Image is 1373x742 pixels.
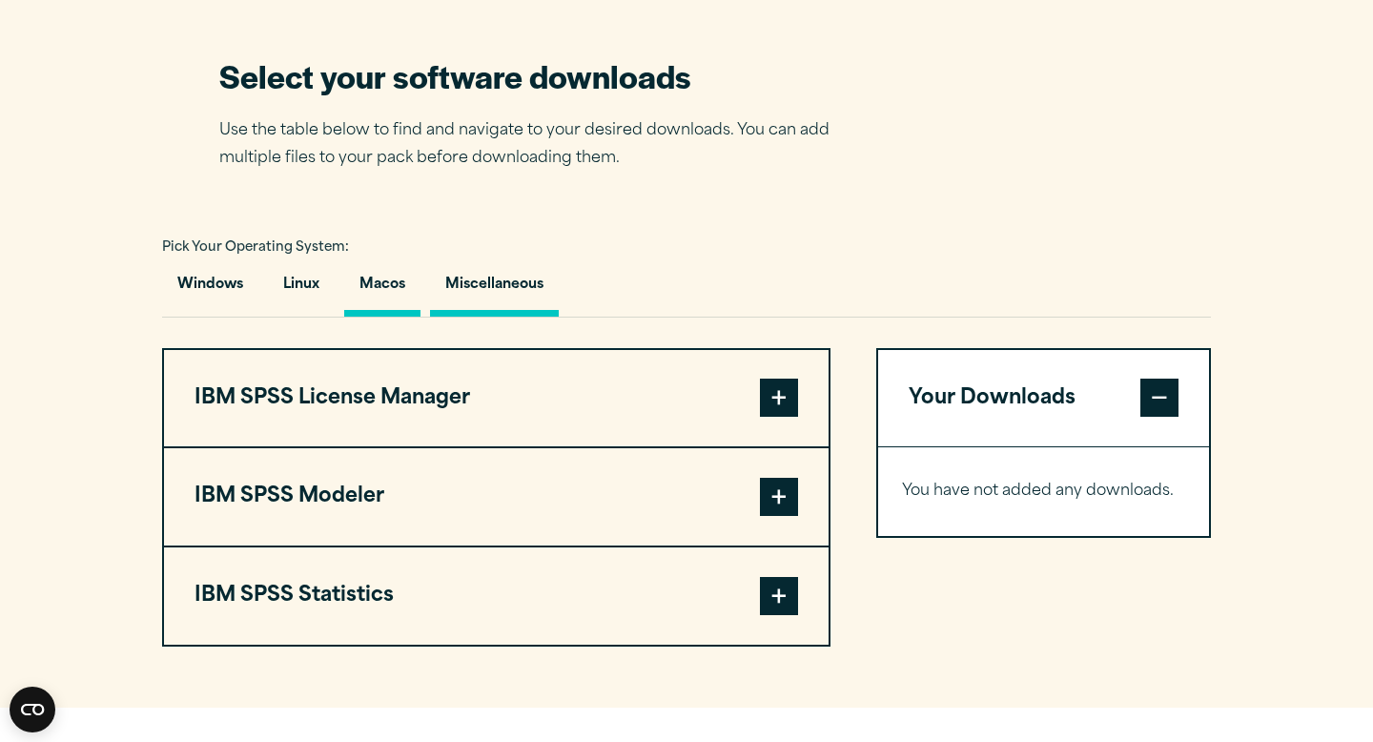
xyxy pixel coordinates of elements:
button: Windows [162,262,258,317]
button: Open CMP widget [10,687,55,732]
p: You have not added any downloads. [902,478,1185,505]
h2: Select your software downloads [219,54,858,97]
button: IBM SPSS License Manager [164,350,829,447]
button: IBM SPSS Statistics [164,547,829,645]
span: Pick Your Operating System: [162,241,349,254]
p: Use the table below to find and navigate to your desired downloads. You can add multiple files to... [219,117,858,173]
button: Your Downloads [878,350,1209,447]
div: Your Downloads [878,446,1209,536]
button: Linux [268,262,335,317]
button: Miscellaneous [430,262,559,317]
button: IBM SPSS Modeler [164,448,829,546]
button: Macos [344,262,420,317]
